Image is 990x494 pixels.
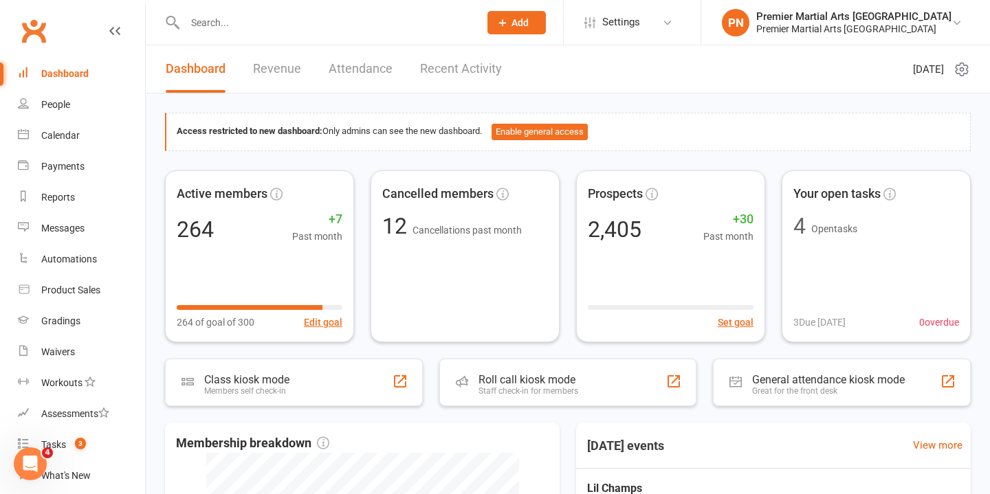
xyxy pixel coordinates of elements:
[41,161,85,172] div: Payments
[478,386,578,396] div: Staff check-in for members
[41,192,75,203] div: Reports
[718,315,753,330] button: Set goal
[41,470,91,481] div: What's New
[18,120,145,151] a: Calendar
[588,184,643,204] span: Prospects
[18,368,145,398] a: Workouts
[588,218,641,240] div: 2,405
[41,254,97,265] div: Automations
[292,229,342,244] span: Past month
[329,45,393,93] a: Attendance
[14,447,47,480] iframe: Intercom live chat
[41,284,100,295] div: Product Sales
[18,429,145,460] a: Tasks 3
[18,306,145,337] a: Gradings
[913,61,944,78] span: [DATE]
[511,17,529,28] span: Add
[41,315,80,326] div: Gradings
[576,434,675,458] h3: [DATE] events
[703,210,753,229] span: +30
[177,315,254,330] span: 264 of goal of 300
[752,373,905,386] div: General attendance kiosk mode
[75,438,86,449] span: 3
[756,10,951,23] div: Premier Martial Arts [GEOGRAPHIC_DATA]
[41,346,75,357] div: Waivers
[602,7,640,38] span: Settings
[16,14,51,48] a: Clubworx
[292,210,342,229] span: +7
[703,229,753,244] span: Past month
[177,126,322,136] strong: Access restricted to new dashboard:
[18,89,145,120] a: People
[42,447,53,458] span: 4
[913,437,962,453] a: View more
[793,184,881,204] span: Your open tasks
[18,398,145,429] a: Assessments
[752,386,905,396] div: Great for the front desk
[41,130,80,141] div: Calendar
[18,58,145,89] a: Dashboard
[492,124,588,140] button: Enable general access
[756,23,951,35] div: Premier Martial Arts [GEOGRAPHIC_DATA]
[412,225,522,236] span: Cancellations past month
[18,337,145,368] a: Waivers
[18,151,145,182] a: Payments
[204,386,289,396] div: Members self check-in
[166,45,225,93] a: Dashboard
[177,124,960,140] div: Only admins can see the new dashboard.
[41,99,70,110] div: People
[919,315,959,330] span: 0 overdue
[478,373,578,386] div: Roll call kiosk mode
[18,460,145,491] a: What's New
[41,439,66,450] div: Tasks
[793,315,846,330] span: 3 Due [DATE]
[41,68,89,79] div: Dashboard
[811,223,857,234] span: Open tasks
[18,182,145,213] a: Reports
[177,184,267,204] span: Active members
[18,275,145,306] a: Product Sales
[18,244,145,275] a: Automations
[253,45,301,93] a: Revenue
[382,184,494,204] span: Cancelled members
[181,13,470,32] input: Search...
[793,215,806,237] div: 4
[722,9,749,36] div: PN
[487,11,546,34] button: Add
[420,45,502,93] a: Recent Activity
[382,213,412,239] span: 12
[41,223,85,234] div: Messages
[18,213,145,244] a: Messages
[176,434,329,453] span: Membership breakdown
[177,218,214,240] div: 264
[41,377,82,388] div: Workouts
[304,315,342,330] button: Edit goal
[41,408,109,419] div: Assessments
[204,373,289,386] div: Class kiosk mode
